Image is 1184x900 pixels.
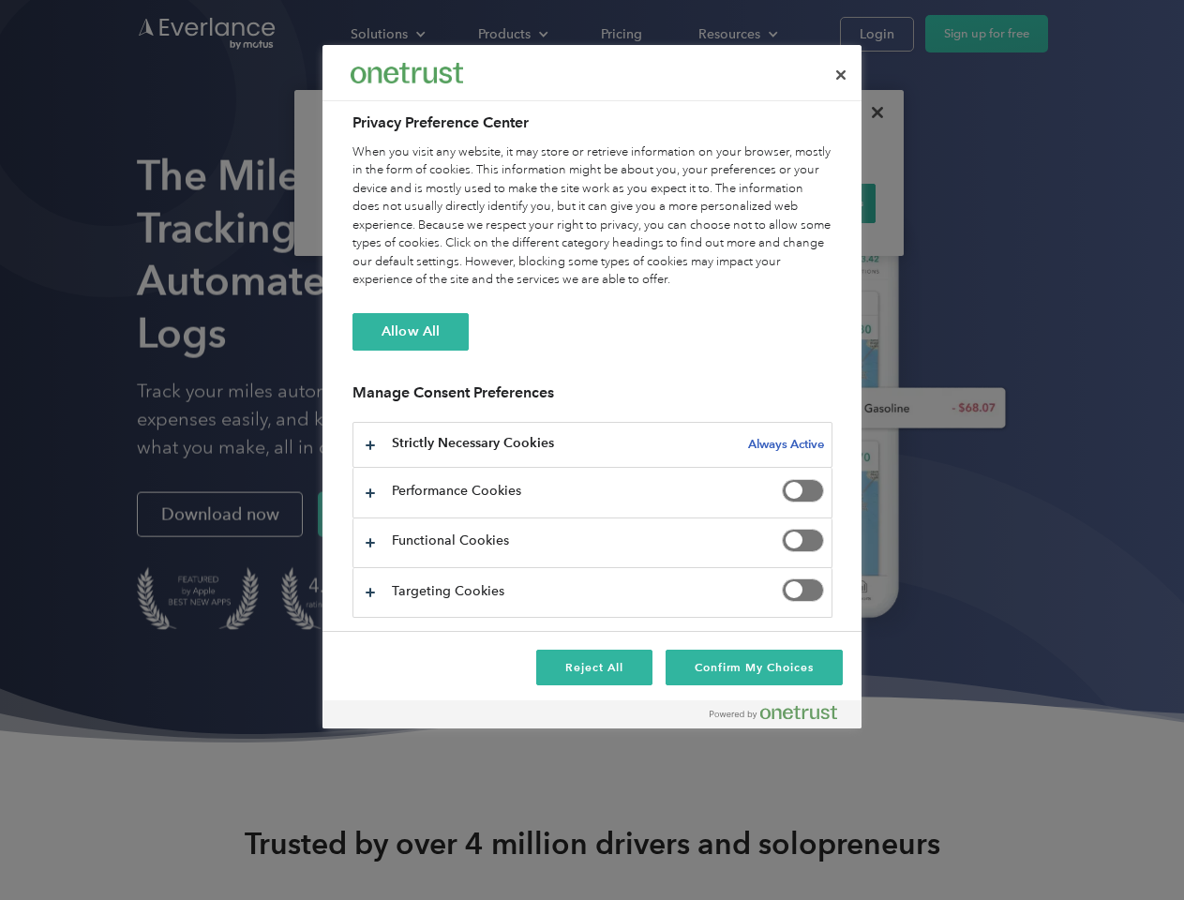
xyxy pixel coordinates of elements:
[710,705,837,720] img: Powered by OneTrust Opens in a new Tab
[352,383,832,412] h3: Manage Consent Preferences
[351,54,463,92] div: Everlance
[536,650,652,685] button: Reject All
[351,63,463,82] img: Everlance
[322,45,862,728] div: Preference center
[352,313,469,351] button: Allow All
[322,45,862,728] div: Privacy Preference Center
[820,54,862,96] button: Close
[666,650,843,685] button: Confirm My Choices
[710,705,852,728] a: Powered by OneTrust Opens in a new Tab
[352,112,832,134] h2: Privacy Preference Center
[352,143,832,290] div: When you visit any website, it may store or retrieve information on your browser, mostly in the f...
